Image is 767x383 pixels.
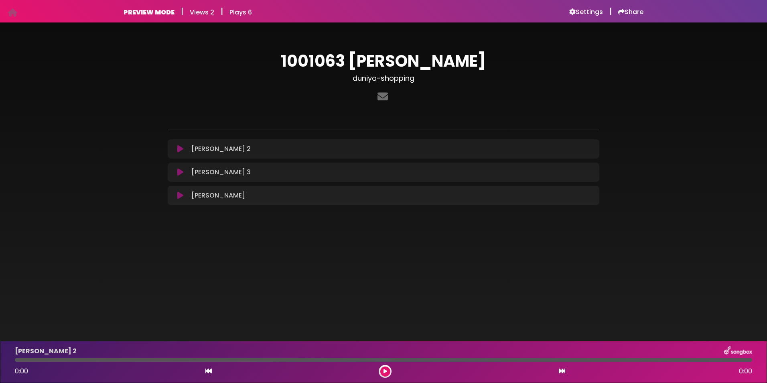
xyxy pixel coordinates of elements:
h6: Views 2 [190,8,214,16]
h5: | [181,6,183,16]
h6: PREVIEW MODE [124,8,175,16]
a: Settings [569,8,603,16]
h5: | [221,6,223,16]
a: Share [618,8,643,16]
h1: 1001063 [PERSON_NAME] [168,51,599,71]
h3: duniya-shopping [168,74,599,83]
p: [PERSON_NAME] 2 [191,144,251,154]
p: [PERSON_NAME] 3 [191,167,251,177]
h5: | [609,6,612,16]
p: [PERSON_NAME] [191,191,245,200]
h6: Plays 6 [229,8,252,16]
